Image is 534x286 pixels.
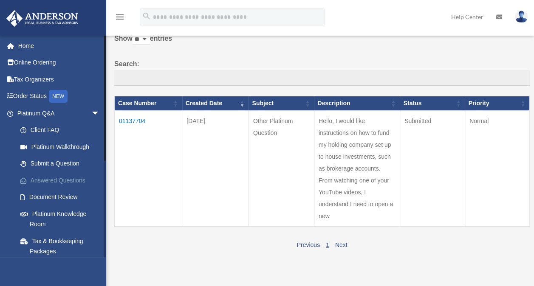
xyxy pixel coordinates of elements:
[314,96,400,111] th: Description: activate to sort column ascending
[114,70,530,86] input: Search:
[335,241,348,248] a: Next
[12,155,113,172] a: Submit a Question
[12,172,113,189] a: Answered Questions
[6,54,113,71] a: Online Ordering
[515,11,528,23] img: User Pic
[12,205,113,233] a: Platinum Knowledge Room
[465,111,529,227] td: Normal
[12,122,113,139] a: Client FAQ
[326,241,329,248] a: 1
[400,96,465,111] th: Status: activate to sort column ascending
[115,15,125,22] a: menu
[114,58,530,86] label: Search:
[12,138,113,155] a: Platinum Walkthrough
[142,11,151,21] i: search
[249,96,314,111] th: Subject: activate to sort column ascending
[91,105,108,122] span: arrow_drop_down
[4,10,81,27] img: Anderson Advisors Platinum Portal
[6,71,113,88] a: Tax Organizers
[465,96,529,111] th: Priority: activate to sort column ascending
[49,90,68,103] div: NEW
[115,12,125,22] i: menu
[182,96,249,111] th: Created Date: activate to sort column ascending
[115,96,182,111] th: Case Number: activate to sort column ascending
[6,37,113,54] a: Home
[314,111,400,227] td: Hello, I would like instructions on how to fund my holding company set up to house investments, s...
[115,111,182,227] td: 01137704
[114,33,530,53] label: Show entries
[12,189,113,206] a: Document Review
[249,111,314,227] td: Other Platinum Question
[400,111,465,227] td: Submitted
[6,88,113,105] a: Order StatusNEW
[6,105,113,122] a: Platinum Q&Aarrow_drop_down
[182,111,249,227] td: [DATE]
[297,241,319,248] a: Previous
[133,35,150,45] select: Showentries
[12,233,113,260] a: Tax & Bookkeeping Packages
